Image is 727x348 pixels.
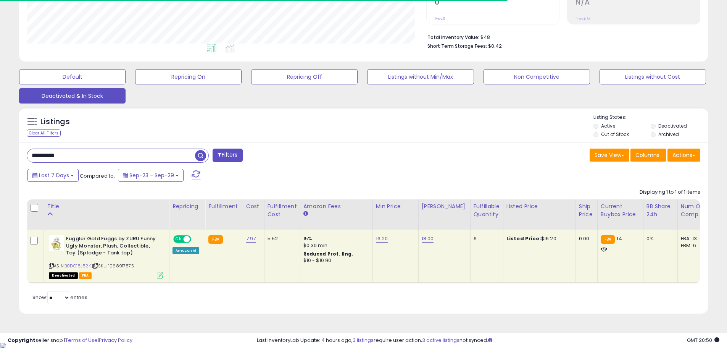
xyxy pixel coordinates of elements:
button: Repricing On [135,69,242,84]
div: FBM: 6 [681,242,706,249]
li: $48 [427,32,695,41]
label: Active [601,123,615,129]
button: Sep-23 - Sep-29 [118,169,184,182]
b: Listed Price: [506,235,541,242]
a: Privacy Policy [99,337,132,344]
div: Clear All Filters [27,129,61,137]
div: 0% [646,235,672,242]
a: B0DC18J82K [64,263,91,269]
span: Sep-23 - Sep-29 [129,172,174,179]
div: Repricing [172,202,202,210]
a: 3 listings [353,337,374,344]
button: Listings without Min/Max [367,69,474,84]
span: Show: entries [32,294,87,301]
button: Non Competitive [484,69,590,84]
b: Short Term Storage Fees: [427,43,487,49]
div: seller snap | | [8,337,132,344]
div: [PERSON_NAME] [422,202,467,210]
small: FBA [208,235,222,244]
span: ON [174,236,184,243]
small: Amazon Fees. [303,210,308,217]
button: Filters [213,149,242,162]
div: 15% [303,235,367,242]
div: $10 - $10.90 [303,257,367,264]
div: 0.00 [579,235,592,242]
label: Deactivated [658,123,687,129]
small: Prev: 0 [435,16,445,21]
span: 2025-10-7 20:50 GMT [687,337,719,344]
span: FBA [79,272,92,279]
button: Deactivated & In Stock [19,88,126,104]
h5: Listings [40,117,70,127]
div: FBA: 13 [681,235,706,242]
label: Out of Stock [601,131,629,138]
div: Min Price [376,202,415,210]
a: 3 active listings [422,337,459,344]
button: Listings without Cost [600,69,706,84]
span: OFF [190,236,202,243]
span: | SKU: 1068917875 [92,263,134,269]
b: Reduced Prof. Rng. [303,251,353,257]
p: Listing States: [593,114,708,121]
div: Ship Price [579,202,594,219]
div: Listed Price [506,202,572,210]
div: Displaying 1 to 1 of 1 items [640,189,700,196]
div: 6 [474,235,497,242]
span: 14 [617,235,622,242]
a: 18.00 [422,235,434,243]
button: Last 7 Days [27,169,79,182]
div: Num of Comp. [681,202,709,219]
span: $0.42 [488,42,502,50]
div: Title [47,202,166,210]
div: 5.52 [268,235,294,242]
div: Fulfillable Quantity [474,202,500,219]
button: Repricing Off [251,69,358,84]
span: Compared to: [80,172,115,180]
div: Amazon AI [172,247,199,254]
a: 16.20 [376,235,388,243]
div: Last InventoryLab Update: 4 hours ago, require user action, not synced. [257,337,719,344]
div: Current Buybox Price [601,202,640,219]
span: Last 7 Days [39,172,69,179]
div: Fulfillment [208,202,239,210]
span: Columns [635,151,659,159]
span: All listings that are unavailable for purchase on Amazon for any reason other than out-of-stock [49,272,78,279]
div: Cost [246,202,261,210]
small: FBA [601,235,615,244]
div: $16.20 [506,235,570,242]
div: Amazon Fees [303,202,369,210]
label: Archived [658,131,679,138]
div: ASIN: [49,235,163,278]
div: Fulfillment Cost [268,202,297,219]
div: $0.30 min [303,242,367,249]
small: Prev: N/A [575,16,590,21]
b: Total Inventory Value: [427,34,479,40]
button: Default [19,69,126,84]
div: BB Share 24h. [646,202,674,219]
button: Actions [667,149,700,162]
strong: Copyright [8,337,35,344]
button: Save View [590,149,629,162]
b: Fuggler Gold Fuggs by ZURU Funny Ugly Monster, Plush, Collectible, Toy (Splodge - Tank top) [66,235,159,259]
button: Columns [630,149,666,162]
a: Terms of Use [65,337,98,344]
img: 31uSGwfdW6L._SL40_.jpg [49,235,64,251]
a: 7.97 [246,235,256,243]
